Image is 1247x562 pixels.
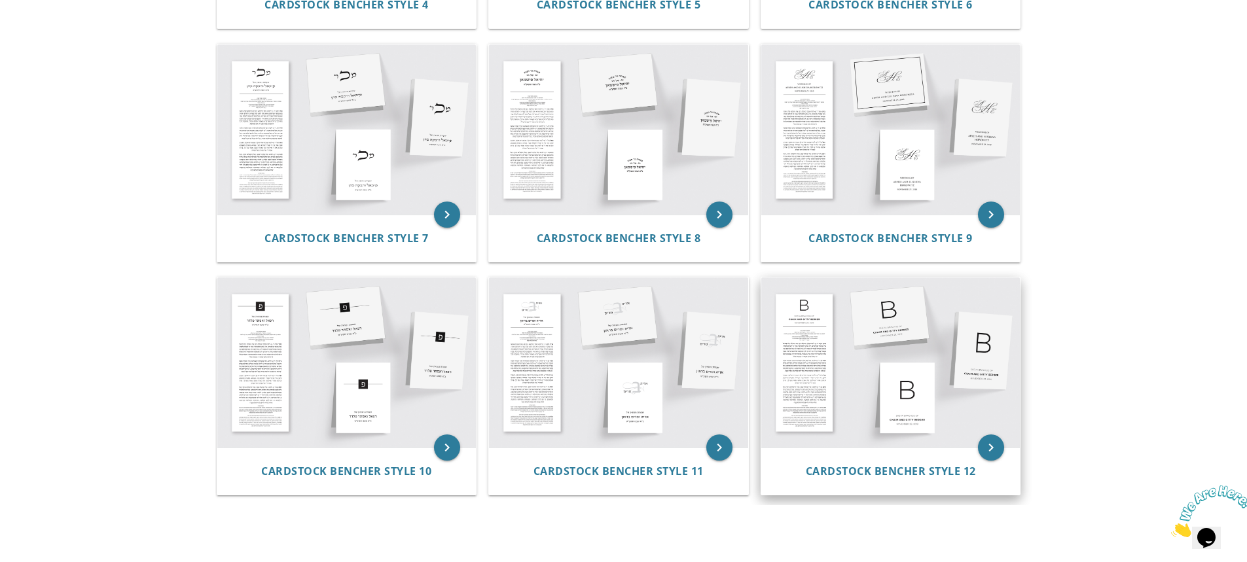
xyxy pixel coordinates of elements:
img: Cardstock Bencher Style 10 [217,277,477,448]
a: keyboard_arrow_right [434,202,460,228]
a: Cardstock Bencher Style 8 [537,232,701,245]
img: Cardstock Bencher Style 11 [489,277,748,448]
img: Cardstock Bencher Style 9 [761,44,1021,215]
span: Cardstock Bencher Style 10 [261,464,431,478]
a: keyboard_arrow_right [706,202,732,228]
img: Cardstock Bencher Style 12 [761,277,1021,448]
a: Cardstock Bencher Style 10 [261,465,431,478]
a: keyboard_arrow_right [434,434,460,461]
a: Cardstock Bencher Style 12 [806,465,976,478]
img: Cardstock Bencher Style 8 [489,44,748,215]
a: Cardstock Bencher Style 9 [808,232,973,245]
span: Cardstock Bencher Style 9 [808,231,973,245]
span: Cardstock Bencher Style 7 [264,231,429,245]
a: keyboard_arrow_right [978,434,1004,461]
span: Cardstock Bencher Style 8 [537,231,701,245]
iframe: chat widget [1166,480,1247,542]
span: Cardstock Bencher Style 12 [806,464,976,478]
span: Cardstock Bencher Style 11 [533,464,704,478]
img: Chat attention grabber [5,5,86,57]
a: Cardstock Bencher Style 11 [533,465,704,478]
a: Cardstock Bencher Style 7 [264,232,429,245]
img: Cardstock Bencher Style 7 [217,44,477,215]
a: keyboard_arrow_right [706,434,732,461]
a: keyboard_arrow_right [978,202,1004,228]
